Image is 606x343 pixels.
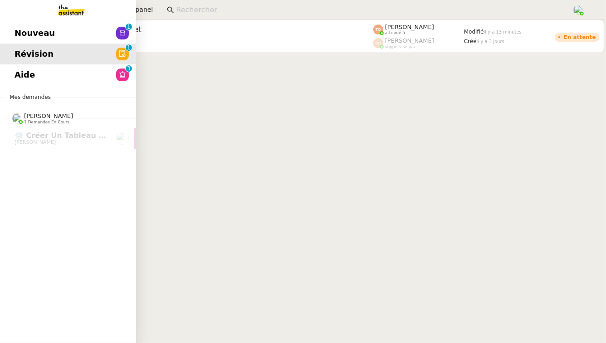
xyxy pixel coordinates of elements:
span: Aide [15,68,35,82]
app-user-detailed-label: client [47,37,373,49]
input: Rechercher [176,4,563,16]
span: Créé [464,38,477,44]
img: users%2FyQfMwtYgTqhRP2YHWHmG2s2LYaD3%2Favatar%2Fprofile-pic.png [12,113,22,123]
span: Mes demandes [4,93,56,102]
nz-badge-sup: 1 [126,24,132,30]
div: En attente [564,34,596,40]
span: attribué à [385,30,405,35]
span: [PERSON_NAME] [385,37,434,44]
span: Révision [15,47,54,61]
span: [PERSON_NAME] [385,24,434,30]
span: [PERSON_NAME] [24,113,73,119]
p: 1 [127,44,131,53]
span: Modifié [464,29,484,35]
span: suppervisé par [385,44,415,49]
span: ⚙️ Créer un tableau de bord mensuel [15,131,168,140]
span: [PERSON_NAME] [15,139,56,145]
span: il y a 3 jours [477,39,504,44]
app-user-label: suppervisé par [373,37,464,49]
span: 1 demandes en cours [24,120,69,125]
img: users%2F6gb6idyi0tfvKNN6zQQM24j9Qto2%2Favatar%2F4d99454d-80b1-4afc-9875-96eb8ae1710f [116,132,129,145]
span: il y a 13 minutes [484,29,522,34]
img: svg [373,24,383,34]
span: Nouveau [15,26,55,40]
p: 1 [127,24,131,32]
img: users%2FPPrFYTsEAUgQy5cK5MCpqKbOX8K2%2Favatar%2FCapture%20d%E2%80%99e%CC%81cran%202023-06-05%20a%... [573,5,583,15]
nz-badge-sup: 3 [126,65,132,72]
app-user-label: attribué à [373,24,464,35]
span: Installer la box internet [47,25,373,34]
nz-badge-sup: 1 [126,44,132,51]
p: 3 [127,65,131,73]
img: svg [373,38,383,48]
